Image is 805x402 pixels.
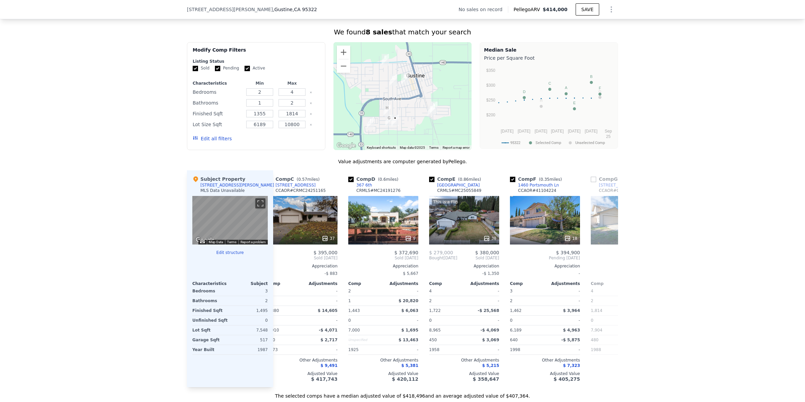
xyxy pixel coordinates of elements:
[429,182,480,188] a: [GEOGRAPHIC_DATA]
[193,98,242,108] div: Bathrooms
[510,269,580,278] div: -
[192,306,229,315] div: Finished Sqft
[510,255,580,261] span: Pending [DATE]
[443,146,470,149] a: Report a map error
[568,129,581,134] text: [DATE]
[209,240,223,245] button: Map Data
[591,371,661,376] div: Adjusted Value
[401,328,418,333] span: $ 1,695
[405,235,416,242] div: 9
[273,6,317,13] span: , Gustine
[514,6,543,13] span: Pellego ARV
[193,135,232,142] button: Edit all filters
[192,316,229,325] div: Unfinished Sqft
[267,357,337,363] div: Other Adjustments
[400,146,425,149] span: Map data ©2025
[240,240,266,244] a: Report a problem
[215,65,239,71] label: Pending
[482,271,499,276] span: -$ 1,350
[465,316,499,325] div: -
[231,306,268,315] div: 1,495
[267,263,337,269] div: Appreciation
[429,255,457,261] div: [DATE]
[429,338,437,342] span: 450
[428,105,435,116] div: 1017 East Ave
[367,145,396,150] button: Keyboard shortcuts
[464,281,499,286] div: Adjustments
[554,376,580,382] span: $ 405,275
[591,308,602,313] span: 1,814
[429,328,441,333] span: 8,965
[432,199,459,205] div: This is a Flip
[193,120,242,129] div: Lot Size Sqft
[510,318,513,323] span: 0
[591,176,646,182] div: Comp G
[231,325,268,335] div: 7,548
[194,236,216,245] img: Google
[591,296,624,306] div: 2
[465,345,499,354] div: -
[510,289,513,293] span: 3
[457,255,499,261] span: Sold [DATE]
[267,182,316,188] a: [STREET_ADDRESS]
[510,176,565,182] div: Comp F
[518,182,559,188] div: 1460 Portsmouth Ln
[437,188,481,193] div: CRMLS # MC25055849
[193,109,242,118] div: Finished Sqft
[591,338,599,342] span: 480
[429,255,444,261] span: Bought
[618,177,646,182] span: ( miles)
[310,113,312,115] button: Clear
[193,66,198,71] input: Sold
[518,129,530,134] text: [DATE]
[392,376,418,382] span: $ 420,112
[429,357,499,363] div: Other Adjustments
[561,338,580,342] span: -$ 5,875
[187,158,618,165] div: Value adjustments are computer generated by Pellego .
[348,296,382,306] div: 1
[591,269,661,278] div: -
[465,286,499,296] div: -
[545,281,580,286] div: Adjustments
[548,81,551,85] text: C
[486,83,495,88] text: $300
[483,235,496,242] div: 38
[200,240,205,243] button: Keyboard shortcuts
[429,176,484,182] div: Comp E
[192,335,229,345] div: Garage Sqft
[510,263,580,269] div: Appreciation
[401,308,418,313] span: $ 6,063
[193,87,242,97] div: Bedrooms
[267,345,301,354] div: 1973
[227,240,236,244] a: Terms (opens in new tab)
[591,263,661,269] div: Appreciation
[215,66,220,71] input: Pending
[563,328,580,333] span: $ 4,963
[546,296,580,306] div: -
[591,345,624,354] div: 1988
[437,182,480,188] div: [GEOGRAPHIC_DATA]
[565,86,568,90] text: A
[398,298,418,303] span: $ 20,820
[192,296,229,306] div: Bathrooms
[267,296,301,306] div: 2
[481,328,499,333] span: -$ 4,069
[366,28,392,36] strong: 8 sales
[429,371,499,376] div: Adjusted Value
[556,250,580,255] span: $ 394,900
[383,105,391,116] div: 1071 Laurel Ave
[267,281,302,286] div: Comp
[482,363,499,368] span: $ 5,215
[200,182,274,188] div: [STREET_ADDRESS][PERSON_NAME]
[276,182,316,188] div: [STREET_ADDRESS]
[337,46,350,59] button: Zoom in
[385,286,418,296] div: -
[591,318,593,323] span: 0
[591,328,602,333] span: 7,904
[510,141,520,145] text: 95322
[543,7,568,12] span: $414,000
[429,263,499,269] div: Appreciation
[563,308,580,313] span: $ 3,964
[536,141,561,145] text: Selected Comp
[486,68,495,73] text: $350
